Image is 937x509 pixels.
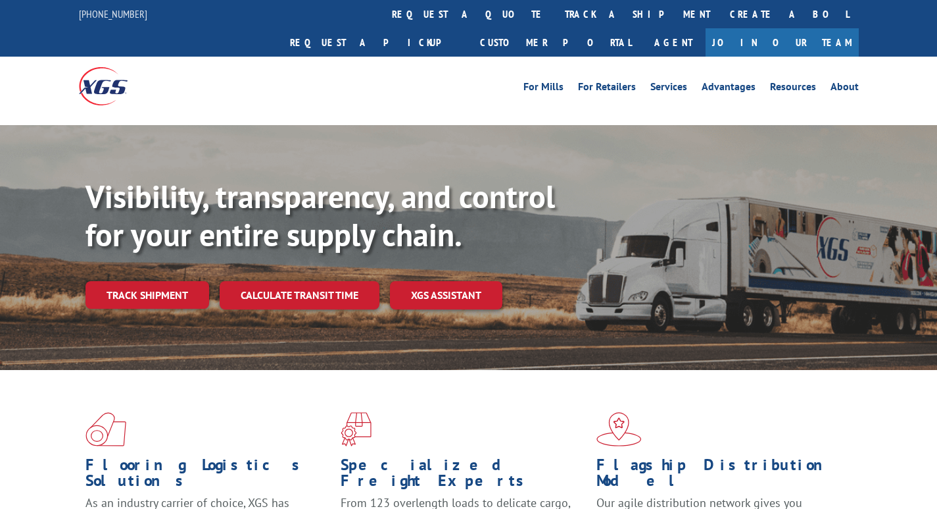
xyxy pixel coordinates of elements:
[85,176,555,255] b: Visibility, transparency, and control for your entire supply chain.
[390,281,502,309] a: XGS ASSISTANT
[85,457,331,495] h1: Flooring Logistics Solutions
[523,82,564,96] a: For Mills
[79,7,147,20] a: [PHONE_NUMBER]
[578,82,636,96] a: For Retailers
[770,82,816,96] a: Resources
[280,28,470,57] a: Request a pickup
[702,82,756,96] a: Advantages
[85,281,209,309] a: Track shipment
[596,457,842,495] h1: Flagship Distribution Model
[641,28,706,57] a: Agent
[470,28,641,57] a: Customer Portal
[220,281,379,309] a: Calculate transit time
[341,412,372,446] img: xgs-icon-focused-on-flooring-red
[596,412,642,446] img: xgs-icon-flagship-distribution-model-red
[650,82,687,96] a: Services
[85,412,126,446] img: xgs-icon-total-supply-chain-intelligence-red
[341,457,586,495] h1: Specialized Freight Experts
[830,82,859,96] a: About
[706,28,859,57] a: Join Our Team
